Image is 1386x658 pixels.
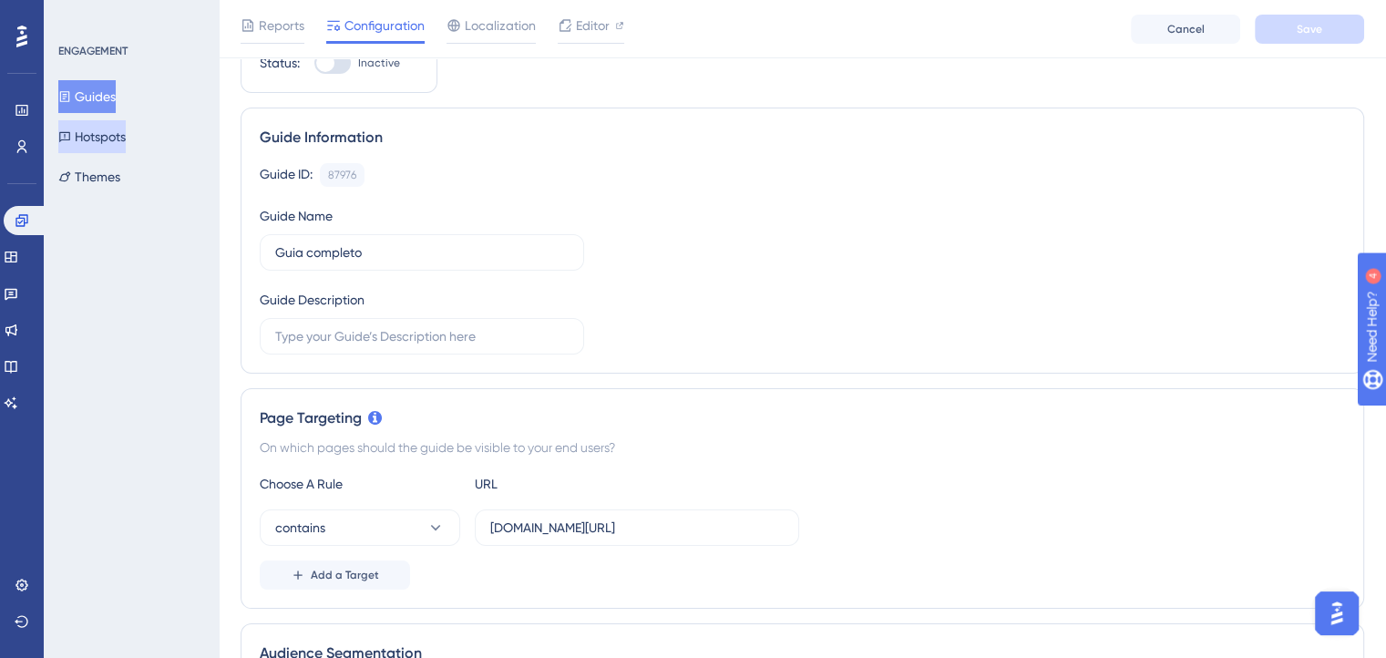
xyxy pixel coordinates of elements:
div: Guide Description [260,289,364,311]
span: Inactive [358,56,400,70]
span: Need Help? [43,5,114,26]
div: Status: [260,52,300,74]
button: Cancel [1131,15,1240,44]
div: Choose A Rule [260,473,460,495]
span: Add a Target [311,568,379,582]
span: Editor [576,15,610,36]
div: Guide Name [260,205,333,227]
span: Localization [465,15,536,36]
button: Themes [58,160,120,193]
button: contains [260,509,460,546]
span: Reports [259,15,304,36]
div: Page Targeting [260,407,1345,429]
button: Hotspots [58,120,126,153]
button: Save [1255,15,1364,44]
span: Configuration [344,15,425,36]
span: contains [275,517,325,539]
div: On which pages should the guide be visible to your end users? [260,437,1345,458]
span: Save [1297,22,1322,36]
div: Guide ID: [260,163,313,187]
div: Guide Information [260,127,1345,149]
input: Type your Guide’s Description here [275,326,569,346]
div: ENGAGEMENT [58,44,128,58]
button: Add a Target [260,560,410,590]
input: yourwebsite.com/path [490,518,784,538]
iframe: UserGuiding AI Assistant Launcher [1309,586,1364,641]
div: 87976 [328,168,356,182]
input: Type your Guide’s Name here [275,242,569,262]
button: Guides [58,80,116,113]
div: URL [475,473,675,495]
span: Cancel [1167,22,1205,36]
div: 4 [127,9,132,24]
